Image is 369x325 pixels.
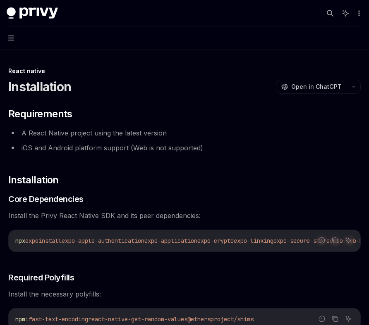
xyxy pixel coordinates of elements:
span: Install the necessary polyfills: [8,288,361,300]
span: npx [15,237,25,244]
img: dark logo [7,7,58,19]
span: expo-secure-store [273,237,330,244]
span: expo [25,237,38,244]
button: More actions [354,7,362,19]
span: expo-crypto [197,237,234,244]
span: Core Dependencies [8,193,84,205]
span: i [25,316,29,323]
span: @ethersproject/shims [187,316,254,323]
span: Installation [8,173,59,187]
li: A React Native project using the latest version [8,127,361,139]
button: Ask AI [343,235,354,246]
span: expo-apple-authentication [62,237,144,244]
span: fast-text-encoding [29,316,88,323]
span: expo-linking [234,237,273,244]
div: React native [8,67,361,75]
button: Report incorrect code [316,235,327,246]
button: Open in ChatGPT [276,80,347,94]
button: Copy the contents from the code block [330,313,340,324]
button: Ask AI [343,313,354,324]
span: react-native-get-random-values [88,316,187,323]
h1: Installation [8,79,71,94]
span: expo-application [144,237,197,244]
span: Open in ChatGPT [291,83,342,91]
button: Report incorrect code [316,313,327,324]
span: npm [15,316,25,323]
button: Copy the contents from the code block [330,235,340,246]
li: iOS and Android platform support (Web is not supported) [8,142,361,154]
span: Install the Privy React Native SDK and its peer dependencies: [8,210,361,221]
span: Requirements [8,107,72,121]
span: install [38,237,62,244]
span: Required Polyfills [8,272,74,283]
